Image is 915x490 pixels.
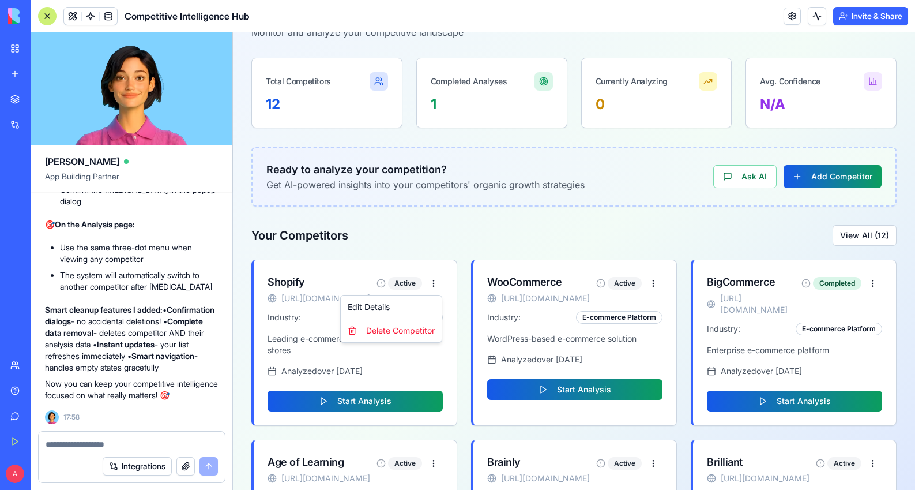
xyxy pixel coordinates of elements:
p: Now you can keep your competitive intelligence focused on what really matters! 🎯 [45,378,219,401]
strong: Smart cleanup features I added: [45,305,163,315]
strong: On the Analysis page: [55,219,135,229]
span: A [6,465,24,483]
div: Delete Competitor [110,289,206,308]
span: App Building Partner [45,171,219,192]
li: Use the same three-dot menu when viewing any competitor [60,242,219,265]
p: • - no accidental deletions! • - deletes competitor AND their analysis data • - your list refresh... [45,304,219,373]
strong: Smart navigation [131,351,194,361]
span: Competitive Intelligence Hub [125,9,250,23]
span: [PERSON_NAME] [45,155,119,169]
li: Confirm the [MEDICAL_DATA] in the popup dialog [60,184,219,207]
div: Edit Details [110,265,206,284]
img: logo [8,8,80,24]
strong: Instant updates [97,339,155,349]
button: Integrations [103,457,172,476]
button: Invite & Share [833,7,908,25]
li: The system will automatically switch to another competitor after [MEDICAL_DATA] [60,270,219,293]
span: 17:58 [63,413,80,422]
img: Ella_00000_wcx2te.png [45,410,59,424]
p: 🎯 [45,219,219,230]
